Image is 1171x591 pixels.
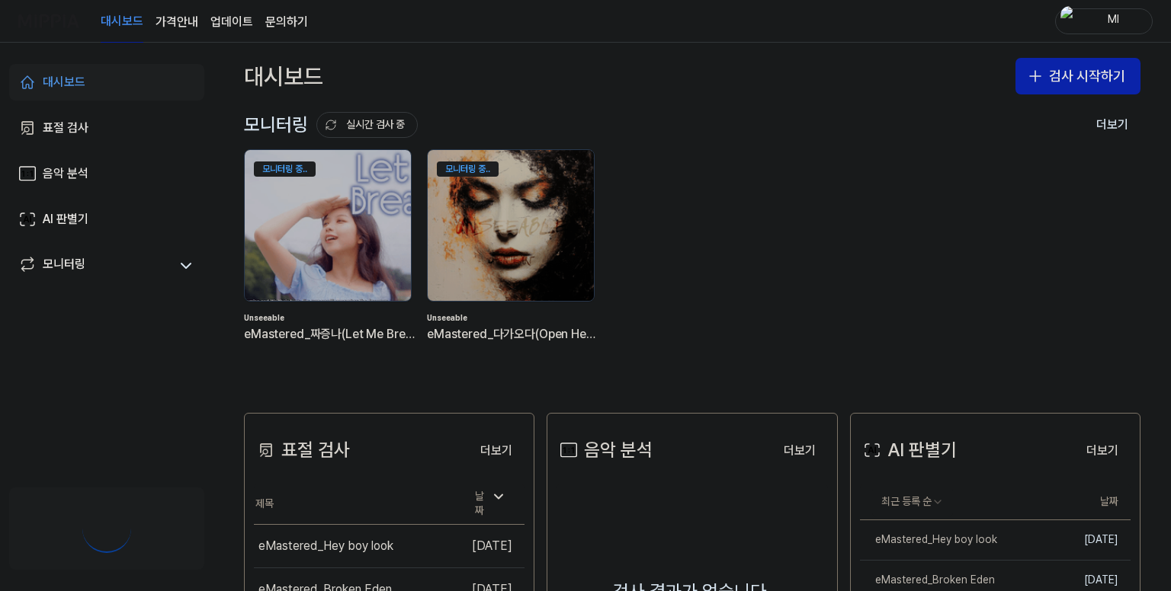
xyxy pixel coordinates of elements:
[1015,58,1141,94] button: 검사 시작하기
[43,73,85,91] div: 대시보드
[101,1,143,43] a: 대시보드
[254,161,316,177] div: 모니터링 중..
[427,324,598,344] div: eMastered_다가오다(Open Heart)
[18,255,171,276] a: 모니터링
[1074,434,1131,466] a: 더보기
[427,312,598,324] div: Unseeable
[43,255,85,276] div: 모니터링
[772,436,828,466] button: 더보기
[244,110,418,139] div: 모니터링
[265,13,308,31] a: 문의하기
[9,201,204,238] a: AI 판별기
[9,110,204,146] a: 표절 검사
[1060,6,1079,37] img: profile
[1055,8,1153,34] button: profileMl
[254,436,350,465] div: 표절 검사
[427,149,598,367] a: 모니터링 중..backgroundIamgeUnseeableeMastered_다가오다(Open Heart)
[860,520,1042,560] a: eMastered_Hey boy look
[254,484,457,525] th: 제목
[557,436,653,465] div: 음악 분석
[244,312,415,324] div: Unseeable
[9,64,204,101] a: 대시보드
[1042,484,1131,520] th: 날짜
[210,13,253,31] a: 업데이트
[1083,12,1143,29] div: Ml
[245,150,411,301] img: backgroundIamge
[43,165,88,183] div: 음악 분석
[1074,436,1131,466] button: 더보기
[468,436,525,466] button: 더보기
[772,434,828,466] a: 더보기
[258,537,393,555] div: eMastered_Hey boy look
[1042,520,1131,561] td: [DATE]
[1084,110,1141,140] button: 더보기
[43,210,88,228] div: AI 판별기
[469,484,512,523] div: 날짜
[860,573,995,588] div: eMastered_Broken Eden
[316,112,418,138] button: 실시간 검사 중
[468,434,525,466] a: 더보기
[437,161,499,177] div: 모니터링 중..
[9,155,204,192] a: 음악 분석
[860,436,957,465] div: AI 판별기
[457,524,525,567] td: [DATE]
[244,149,415,367] a: 모니터링 중..backgroundIamgeUnseeableeMastered_짜증나(Let Me Breathe)
[244,324,415,344] div: eMastered_짜증나(Let Me Breathe)
[244,58,323,94] div: 대시보드
[428,150,594,301] img: backgroundIamge
[156,13,198,31] button: 가격안내
[43,119,88,137] div: 표절 검사
[860,532,997,548] div: eMastered_Hey boy look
